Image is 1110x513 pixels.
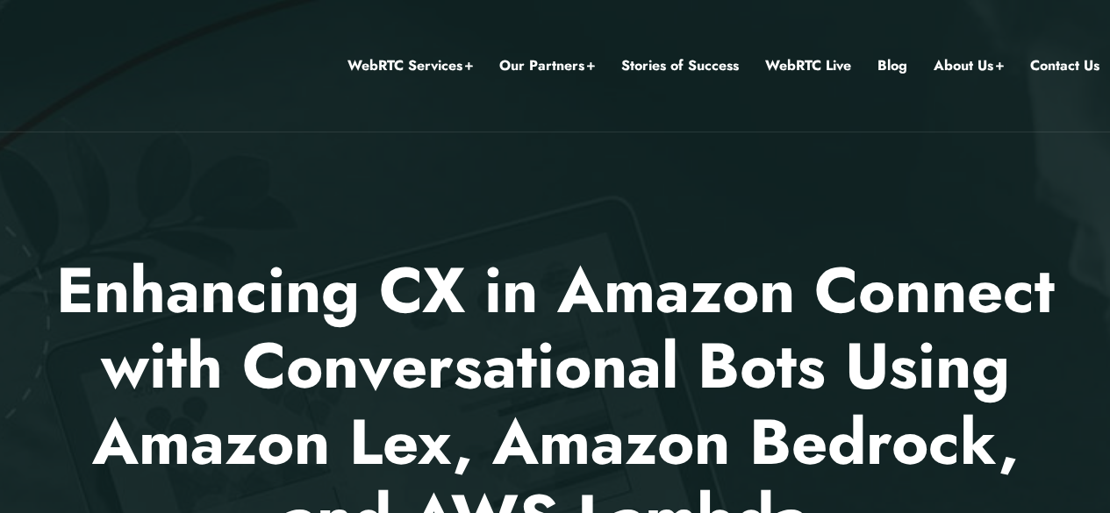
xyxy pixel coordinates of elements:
[877,54,907,77] a: Blog
[1030,54,1099,77] a: Contact Us
[934,54,1004,77] a: About Us
[765,54,851,77] a: WebRTC Live
[347,54,473,77] a: WebRTC Services
[499,54,595,77] a: Our Partners
[621,54,739,77] a: Stories of Success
